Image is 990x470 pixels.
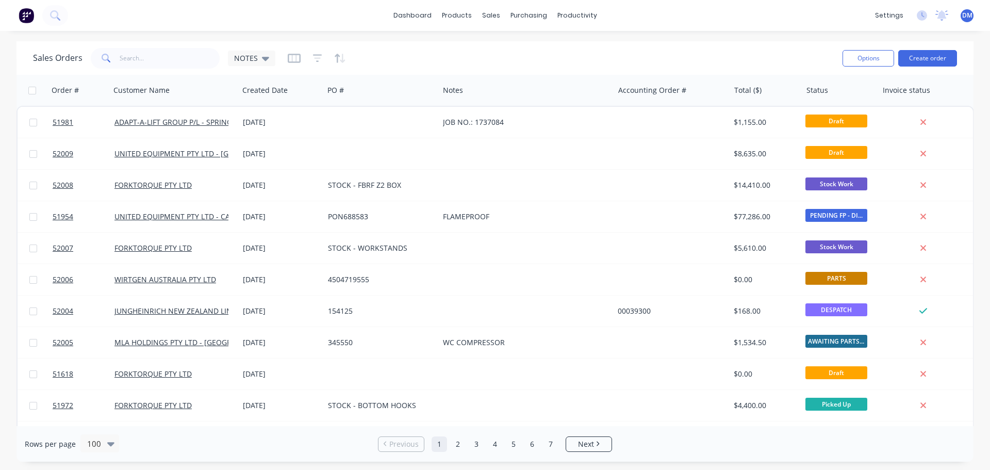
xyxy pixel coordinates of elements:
[578,439,594,449] span: Next
[114,117,249,127] a: ADAPT-A-LIFT GROUP P/L - SPRINGVALE
[242,85,288,95] div: Created Date
[114,149,292,158] a: UNITED EQUIPMENT PTY LTD - [GEOGRAPHIC_DATA]
[443,85,463,95] div: Notes
[243,180,320,190] div: [DATE]
[734,85,762,95] div: Total ($)
[805,209,867,222] span: PENDING FP - DI...
[243,274,320,285] div: [DATE]
[734,306,794,316] div: $168.00
[328,274,430,285] div: 4504719555
[477,8,505,23] div: sales
[53,306,73,316] span: 52004
[543,436,558,452] a: Page 7
[805,115,867,127] span: Draft
[53,400,73,411] span: 51972
[378,439,424,449] a: Previous page
[374,436,616,452] ul: Pagination
[243,243,320,253] div: [DATE]
[443,117,601,127] div: JOB NO.: 1737084
[552,8,602,23] div: productivity
[53,138,114,169] a: 52009
[243,400,320,411] div: [DATE]
[805,272,867,285] span: PARTS
[734,117,794,127] div: $1,155.00
[243,212,320,222] div: [DATE]
[53,274,73,285] span: 52006
[432,436,447,452] a: Page 1 is your current page
[734,212,794,222] div: $77,286.00
[243,117,320,127] div: [DATE]
[734,149,794,159] div: $8,635.00
[618,306,720,316] div: 00039300
[243,369,320,379] div: [DATE]
[328,212,430,222] div: PON688583
[734,243,794,253] div: $5,610.00
[805,335,867,348] span: AWAITING PARTS ...
[113,85,170,95] div: Customer Name
[114,212,244,221] a: UNITED EQUIPMENT PTY LTD - CAVAN
[53,390,114,421] a: 51972
[53,296,114,327] a: 52004
[120,48,220,69] input: Search...
[469,436,484,452] a: Page 3
[327,85,344,95] div: PO #
[805,303,867,316] span: DESPATCH
[883,85,930,95] div: Invoice status
[243,306,320,316] div: [DATE]
[53,337,73,348] span: 52005
[114,180,192,190] a: FORKTORQUE PTY LTD
[328,400,430,411] div: STOCK - BOTTOM HOOKS
[566,439,612,449] a: Next page
[843,50,894,67] button: Options
[734,400,794,411] div: $4,400.00
[53,422,114,452] a: 51924
[898,50,957,67] button: Create order
[437,8,477,23] div: products
[505,8,552,23] div: purchasing
[19,8,34,23] img: Factory
[52,85,79,95] div: Order #
[114,337,275,347] a: MLA HOLDINGS PTY LTD - [GEOGRAPHIC_DATA]
[805,366,867,379] span: Draft
[53,117,73,127] span: 51981
[450,436,466,452] a: Page 2
[53,369,73,379] span: 51618
[734,369,794,379] div: $0.00
[328,337,430,348] div: 345550
[805,398,867,411] span: Picked Up
[234,53,258,63] span: NOTES
[962,11,972,20] span: DM
[443,337,601,348] div: WC COMPRESSOR
[870,8,909,23] div: settings
[53,359,114,390] a: 51618
[328,243,430,253] div: STOCK - WORKSTANDS
[389,439,419,449] span: Previous
[53,233,114,264] a: 52007
[53,170,114,201] a: 52008
[806,85,828,95] div: Status
[114,243,192,253] a: FORKTORQUE PTY LTD
[53,201,114,232] a: 51954
[33,53,82,63] h1: Sales Orders
[328,180,430,190] div: STOCK - FBRF Z2 BOX
[25,439,76,449] span: Rows per page
[734,180,794,190] div: $14,410.00
[328,306,430,316] div: 154125
[114,369,192,379] a: FORKTORQUE PTY LTD
[114,400,192,410] a: FORKTORQUE PTY LTD
[805,146,867,159] span: Draft
[53,264,114,295] a: 52006
[524,436,540,452] a: Page 6
[388,8,437,23] a: dashboard
[805,240,867,253] span: Stock Work
[53,212,73,222] span: 51954
[243,149,320,159] div: [DATE]
[618,85,686,95] div: Accounting Order #
[53,180,73,190] span: 52008
[243,337,320,348] div: [DATE]
[53,107,114,138] a: 51981
[114,306,249,316] a: JUNGHEINRICH NEW ZEALAND LIMITED
[53,243,73,253] span: 52007
[114,274,216,284] a: WIRTGEN AUSTRALIA PTY LTD
[805,177,867,190] span: Stock Work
